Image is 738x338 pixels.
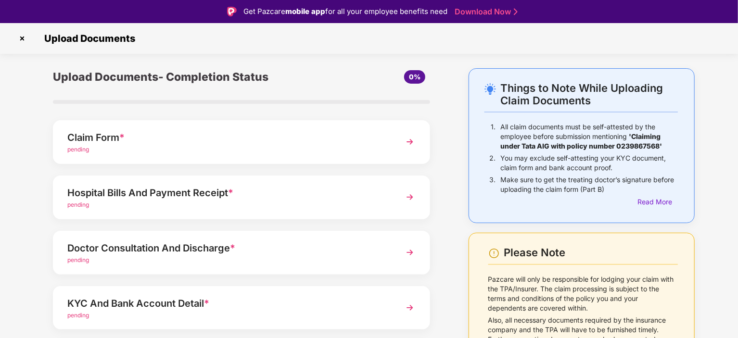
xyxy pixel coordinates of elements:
[455,7,515,17] a: Download Now
[489,153,496,173] p: 2.
[401,299,419,316] img: svg+xml;base64,PHN2ZyBpZD0iTmV4dCIgeG1sbnM9Imh0dHA6Ly93d3cudzMub3JnLzIwMDAvc3ZnIiB3aWR0aD0iMzYiIG...
[500,82,678,107] div: Things to Note While Uploading Claim Documents
[14,31,30,46] img: svg+xml;base64,PHN2ZyBpZD0iQ3Jvc3MtMzJ4MzIiIHhtbG5zPSJodHRwOi8vd3d3LnczLm9yZy8yMDAwL3N2ZyIgd2lkdG...
[67,296,386,311] div: KYC And Bank Account Detail
[489,175,496,194] p: 3.
[484,83,496,95] img: svg+xml;base64,PHN2ZyB4bWxucz0iaHR0cDovL3d3dy53My5vcmcvMjAwMC9zdmciIHdpZHRoPSIyNC4wOTMiIGhlaWdodD...
[491,122,496,151] p: 1.
[488,275,678,313] p: Pazcare will only be responsible for lodging your claim with the TPA/Insurer. The claim processin...
[67,312,89,319] span: pending
[35,33,140,44] span: Upload Documents
[67,130,386,145] div: Claim Form
[243,6,447,17] div: Get Pazcare for all your employee benefits need
[227,7,237,16] img: Logo
[637,197,678,207] div: Read More
[67,146,89,153] span: pending
[401,244,419,261] img: svg+xml;base64,PHN2ZyBpZD0iTmV4dCIgeG1sbnM9Imh0dHA6Ly93d3cudzMub3JnLzIwMDAvc3ZnIiB3aWR0aD0iMzYiIG...
[500,153,678,173] p: You may exclude self-attesting your KYC document, claim form and bank account proof.
[500,122,678,151] p: All claim documents must be self-attested by the employee before submission mentioning
[401,188,419,206] img: svg+xml;base64,PHN2ZyBpZD0iTmV4dCIgeG1sbnM9Imh0dHA6Ly93d3cudzMub3JnLzIwMDAvc3ZnIiB3aWR0aD0iMzYiIG...
[409,73,420,81] span: 0%
[67,240,386,256] div: Doctor Consultation And Discharge
[500,175,678,194] p: Make sure to get the treating doctor’s signature before uploading the claim form (Part B)
[401,133,419,150] img: svg+xml;base64,PHN2ZyBpZD0iTmV4dCIgeG1sbnM9Imh0dHA6Ly93d3cudzMub3JnLzIwMDAvc3ZnIiB3aWR0aD0iMzYiIG...
[67,185,386,200] div: Hospital Bills And Payment Receipt
[514,7,518,17] img: Stroke
[67,201,89,208] span: pending
[53,68,304,86] div: Upload Documents- Completion Status
[488,248,500,259] img: svg+xml;base64,PHN2ZyBpZD0iV2FybmluZ18tXzI0eDI0IiBkYXRhLW5hbWU9Ildhcm5pbmcgLSAyNHgyNCIgeG1sbnM9Im...
[285,7,325,16] strong: mobile app
[67,256,89,263] span: pending
[504,246,678,259] div: Please Note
